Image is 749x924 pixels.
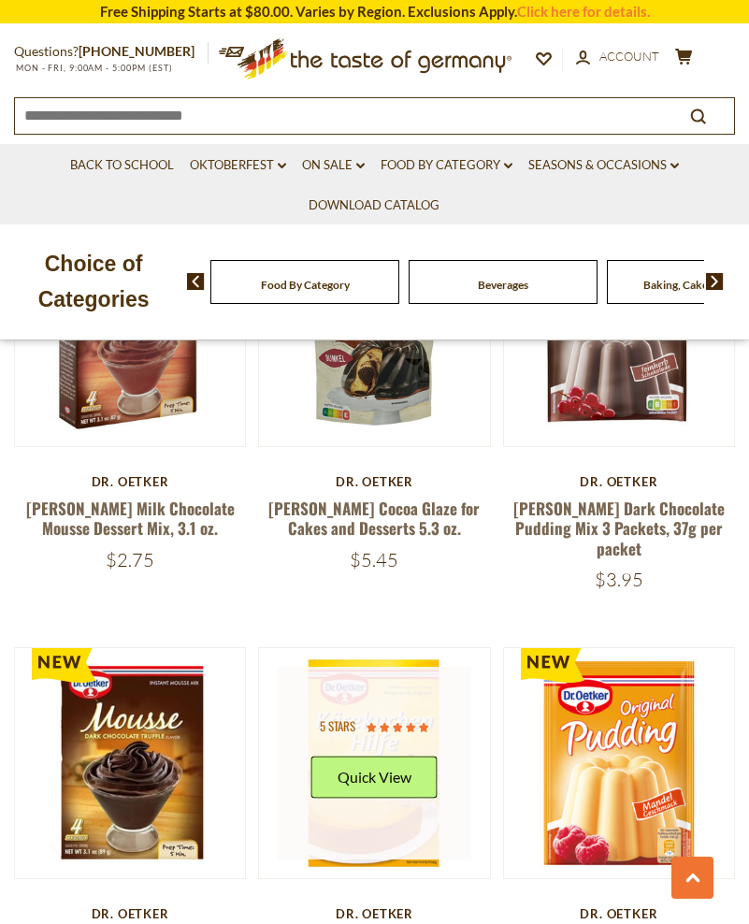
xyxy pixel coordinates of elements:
[15,648,245,878] img: Dr. Oetker Dark Chocolate Truffle Mousse Dessert Mix, 3.1 oz.
[14,40,209,64] p: Questions?
[503,474,735,489] div: Dr. Oetker
[320,717,355,736] span: 5 stars
[517,3,650,20] a: Click here for details.
[258,474,490,489] div: Dr. Oetker
[79,43,194,59] a: [PHONE_NUMBER]
[478,278,528,292] a: Beverages
[302,155,365,176] a: On Sale
[14,63,173,73] span: MON - FRI, 9:00AM - 5:00PM (EST)
[513,497,725,560] a: [PERSON_NAME] Dark Chocolate Pudding Mix 3 Packets, 37g per packet
[14,474,246,489] div: Dr. Oetker
[706,273,724,290] img: next arrow
[595,568,643,591] span: $3.95
[381,155,512,176] a: Food By Category
[268,497,480,540] a: [PERSON_NAME] Cocoa Glaze for Cakes and Desserts 5.3 oz.
[528,155,679,176] a: Seasons & Occasions
[187,273,205,290] img: previous arrow
[576,47,659,67] a: Account
[311,757,438,799] button: Quick View
[350,548,398,571] span: $5.45
[258,906,490,921] div: Dr. Oetker
[190,155,286,176] a: Oktoberfest
[261,278,350,292] a: Food By Category
[26,497,235,540] a: [PERSON_NAME] Milk Chocolate Mousse Dessert Mix, 3.1 oz.
[259,648,489,878] img: Dr. Oetker "German Cheese Cake" Baking Mix Helper, 2.1 oz.
[503,906,735,921] div: Dr. Oetker
[599,49,659,64] span: Account
[70,155,174,176] a: Back to School
[309,195,439,216] a: Download Catalog
[504,648,734,878] img: Dr. Oetker Almond Pudding Mix
[106,548,154,571] span: $2.75
[14,906,246,921] div: Dr. Oetker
